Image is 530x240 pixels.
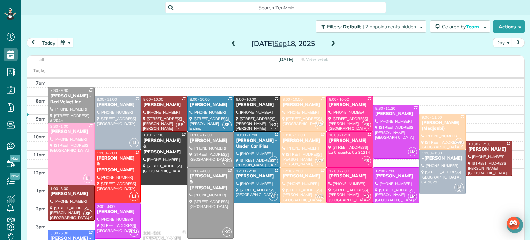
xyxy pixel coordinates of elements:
span: View week [306,57,328,62]
span: Colored by [442,23,481,30]
span: LJ [129,192,139,201]
span: LI [83,174,92,183]
span: KC [222,156,232,165]
span: 7:30 - 9:30 [50,88,68,93]
div: [PERSON_NAME] [50,191,92,197]
span: LM [408,147,417,156]
span: Y3 [362,120,371,129]
span: 2:00 - 4:00 [97,204,115,209]
span: 10:00 - 1:00 [143,133,163,137]
span: 10am [33,134,46,140]
button: Day [493,38,512,47]
span: 2pm [36,206,46,211]
span: 10:00 - 12:00 [329,133,351,137]
span: 8am [36,98,46,104]
span: 3:30 - 5:00 [143,231,161,236]
span: LM [408,192,417,201]
div: [PERSON_NAME] & [PERSON_NAME] [189,173,232,191]
span: WB [315,120,324,129]
span: Filters: [327,23,342,30]
div: [PERSON_NAME] & [PERSON_NAME] [97,155,139,173]
span: 12:00 - 2:00 [236,169,256,173]
button: Filters: Default | 2 appointments hidden [316,20,426,33]
span: 8:30 - 11:30 [375,106,395,111]
span: 10:00 - 12:00 [190,133,212,137]
div: [PERSON_NAME] [282,138,325,144]
span: New [10,173,20,180]
div: [PERSON_NAME] [189,138,232,144]
div: [PERSON_NAME] [375,173,418,179]
span: LI [129,138,139,147]
span: 8:00 - 10:00 [143,97,163,102]
span: 9am [36,116,46,122]
div: [PERSON_NAME] (Medjoubi) [421,120,464,132]
span: LM [129,227,139,237]
div: [PERSON_NAME] [328,138,371,144]
span: 9:00 - 11:00 [422,115,442,120]
small: 2 [455,186,463,193]
span: Y3 [362,156,371,165]
button: prev [27,38,40,47]
div: [PERSON_NAME] [236,173,278,179]
div: Open Intercom Messenger [507,217,523,233]
span: JM [457,184,461,188]
div: [PERSON_NAME] [50,129,92,135]
button: Colored byTeam [430,20,490,33]
div: [PERSON_NAME] [282,102,325,108]
span: 12:00 - 4:00 [190,169,210,173]
a: Filters: Default | 2 appointments hidden [312,20,426,33]
div: [PERSON_NAME] [97,209,139,215]
div: [PERSON_NAME] [375,111,418,117]
div: [PERSON_NAME] [236,102,278,108]
span: 10:30 - 12:30 [468,142,491,146]
span: WB [315,156,324,165]
span: New [10,155,20,162]
button: today [39,38,58,47]
span: Team [466,23,480,30]
span: 9:30 - 1:00 [50,124,68,129]
div: +[PERSON_NAME] [421,155,464,161]
div: [PERSON_NAME] [97,102,139,108]
div: [PERSON_NAME] - Red Velvet Inc [50,93,92,105]
span: 11am [33,152,46,157]
span: | 2 appointments hidden [363,23,416,30]
span: 11:00 - 2:00 [97,151,117,155]
span: NG [269,120,278,129]
span: CT [269,192,278,201]
span: 12:00 - 2:00 [283,169,303,173]
span: 1:00 - 3:00 [50,186,68,191]
div: [PERSON_NAME] [328,173,371,179]
span: SF [176,120,185,129]
div: [PERSON_NAME] [282,173,325,179]
span: 8:00 - 10:00 [329,97,349,102]
span: [DATE] [278,57,293,62]
span: 3:30 - 5:30 [50,231,68,236]
div: [PERSON_NAME] [328,102,371,108]
span: SF [83,209,92,219]
span: 12:00 - 2:00 [375,169,395,173]
span: 10:00 - 12:00 [283,133,305,137]
span: 8:00 - 10:00 [236,97,256,102]
span: KC [222,227,232,237]
span: 11:00 - 1:30 [422,151,442,155]
span: Tasks [33,68,46,73]
span: 8:00 - 10:00 [283,97,303,102]
span: CT [269,156,278,165]
span: WB [315,192,324,201]
span: Sep [274,39,287,48]
div: [PERSON_NAME] & [PERSON_NAME] [143,138,185,155]
span: Y3 [362,192,371,201]
span: 1pm [36,188,46,193]
span: SF [222,120,232,129]
h2: [DATE] 18, 2025 [240,40,326,47]
span: 7am [36,80,46,86]
span: 8:00 - 11:00 [97,97,117,102]
span: 12:00 - 2:00 [329,169,349,173]
button: next [512,38,525,47]
span: 8:00 - 10:00 [190,97,210,102]
span: Default [343,23,361,30]
button: Actions [493,20,525,33]
div: [PERSON_NAME] [143,102,185,108]
span: 10:00 - 12:00 [236,133,258,137]
div: [PERSON_NAME] - Under Car Plus [236,138,278,150]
